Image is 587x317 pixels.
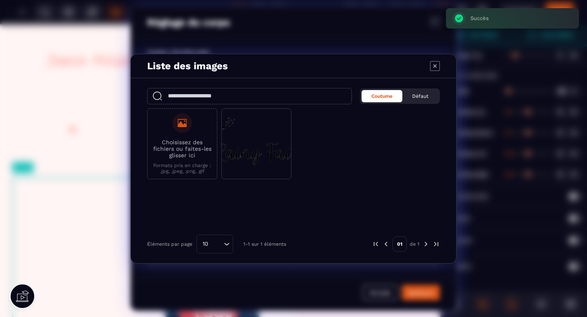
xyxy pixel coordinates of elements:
[196,235,233,253] div: Search for option
[433,240,440,248] img: next
[152,163,213,174] p: Formats pris en charge : .jpg, .jpeg, .png, .gif
[422,240,430,248] img: next
[147,60,228,72] h4: Liste des images
[479,31,540,54] text: [EMAIL_ADDRESS][PERSON_NAME][DOMAIN_NAME]
[293,192,518,225] text: KICKSTART YOUR LOGO DESIGN JOURNEY
[12,101,575,114] text: THE #1 REMOTE CAREER
[47,29,145,43] img: 7846bf60b50d1368bc4f2c111ceec227_logo.png
[243,241,286,247] p: 1-1 sur 1 éléments
[211,240,222,249] input: Search for option
[393,236,407,252] p: 01
[469,31,479,40] img: cb6c4b3ee664f54de325ce04952e4a63_Group_11_(1).png
[147,241,192,247] p: Éléments par page
[372,240,380,248] img: prev
[200,240,211,249] span: 10
[412,93,428,99] span: Défaut
[12,114,575,140] text: GETTING STARTED IN DESIGN
[382,240,390,248] img: prev
[410,241,419,247] p: de 1
[371,93,393,99] span: Coutume
[152,139,213,158] p: Choisissez des fichiers ou faites-les glisser ici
